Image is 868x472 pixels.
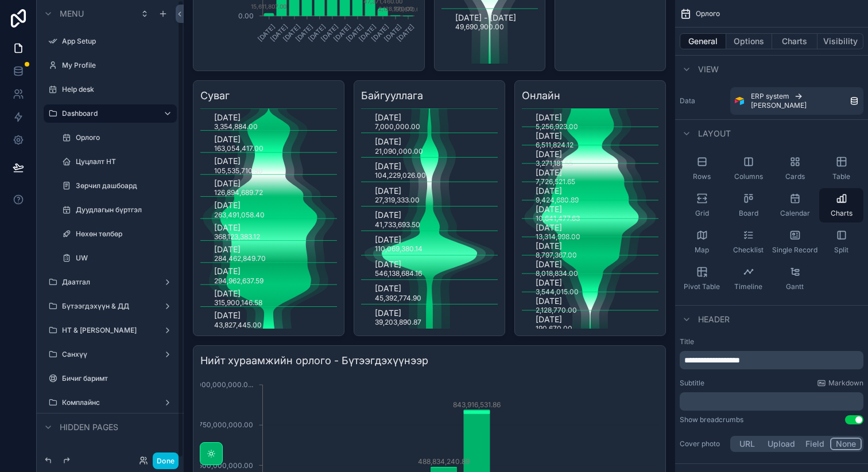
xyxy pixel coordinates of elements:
text: [DATE] [214,112,241,122]
span: Menu [60,8,84,19]
span: Charts [831,209,852,218]
h3: Байгууллага [361,88,498,104]
text: [DATE] [375,259,401,269]
text: 15,611,807.00 [251,3,286,10]
span: Single Record [772,245,817,255]
text: [DATE] [536,314,562,324]
text: [DATE] [536,278,562,287]
text: [DATE] [319,22,340,43]
text: [DATE] [370,22,390,43]
tspan: 750,000,000.00 [199,420,253,429]
label: Title [680,337,863,346]
span: Checklist [733,245,764,255]
text: 27,319,333.00 [375,196,420,204]
text: 546,138,684.16 [375,269,422,278]
text: 8,018,834.00 [536,269,578,278]
span: Calendar [780,209,810,218]
tspan: 1,000,000,000.0... [192,380,253,389]
text: 43,827,445.00 [214,321,262,329]
text: [DATE] [536,149,562,159]
text: 9,424,680.89 [536,196,579,204]
text: 45,392,774.90 [375,294,421,302]
label: Дуудлагын бүртгэл [76,205,170,214]
label: UW [76,253,170,263]
button: Cards [773,151,817,186]
text: [DATE] [536,167,562,177]
text: 190,670.00 [536,324,572,333]
text: 3,271,181.55 [536,159,573,167]
text: [DATE] [536,259,562,269]
a: Бичиг баримт [62,374,170,383]
button: Timeline [726,262,770,296]
button: Columns [726,151,770,186]
text: [DATE] [281,22,302,43]
tspan: 843,916,531.86 [453,400,501,409]
button: Visibility [817,33,863,49]
button: Single Record [773,225,817,259]
text: [DATE] [214,134,241,144]
text: [DATE] [375,308,401,318]
label: App Setup [62,37,170,46]
span: Markdown [828,379,863,388]
text: 41,733,693.50 [375,220,420,229]
text: 294,962,637.59 [214,276,263,285]
text: [DATE] [269,22,289,43]
text: [DATE] [332,22,352,43]
text: [DATE] [214,178,241,188]
div: scrollable content [680,351,863,369]
label: Комплайнс [62,398,154,407]
div: Show breadcrumbs [680,415,743,424]
span: ERP system [751,92,789,101]
text: 3,354,884.00 [214,122,258,131]
text: 190,670.00 [393,6,423,13]
label: Help desk [62,85,170,94]
label: Бүтээгдэхүүн & ДД [62,302,154,311]
span: View [698,64,719,75]
text: [DATE] [375,136,401,146]
text: [DATE] [536,186,562,196]
label: Орлого [76,133,170,142]
text: 39,203,890.87 [375,318,421,326]
text: [DATE] [536,223,562,232]
text: 2,128,770.00 [536,306,577,314]
text: 3,544,015.00 [536,287,579,296]
span: Орлого [696,9,720,18]
label: Санхүү [62,350,154,359]
label: Нөхөн төлбөр [76,229,170,239]
button: Table [819,151,863,186]
text: [DATE] [357,22,378,43]
text: 105,535,710.50 [214,166,263,175]
a: My Profile [62,61,170,70]
span: Timeline [734,282,762,291]
tspan: 488,834,240.89 [418,457,470,466]
span: Header [698,314,730,325]
text: [DATE] [307,22,327,43]
a: Markdown [817,379,863,388]
text: 6,511,824.12 [536,141,573,149]
text: 7,726,521.65 [536,177,575,186]
button: Upload [762,438,800,450]
button: Rows [680,151,724,186]
text: [DATE] [375,186,401,196]
label: Subtitle [680,379,704,388]
text: [DATE] [214,288,241,298]
text: [DATE] [536,241,562,251]
text: [DATE] [344,22,365,43]
label: Зөрчил дашбоард [76,181,170,190]
text: [DATE] [294,22,315,43]
text: [DATE] [375,112,401,122]
a: Даатгал [62,278,154,287]
label: Цуцлалт НТ [76,157,170,166]
button: Pivot Table [680,262,724,296]
text: 8,797,367.00 [536,251,577,259]
text: [DATE] [536,204,562,214]
text: [DATE] [382,22,403,43]
span: Gantt [786,282,804,291]
text: 21,090,000.00 [375,147,423,155]
button: General [680,33,726,49]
